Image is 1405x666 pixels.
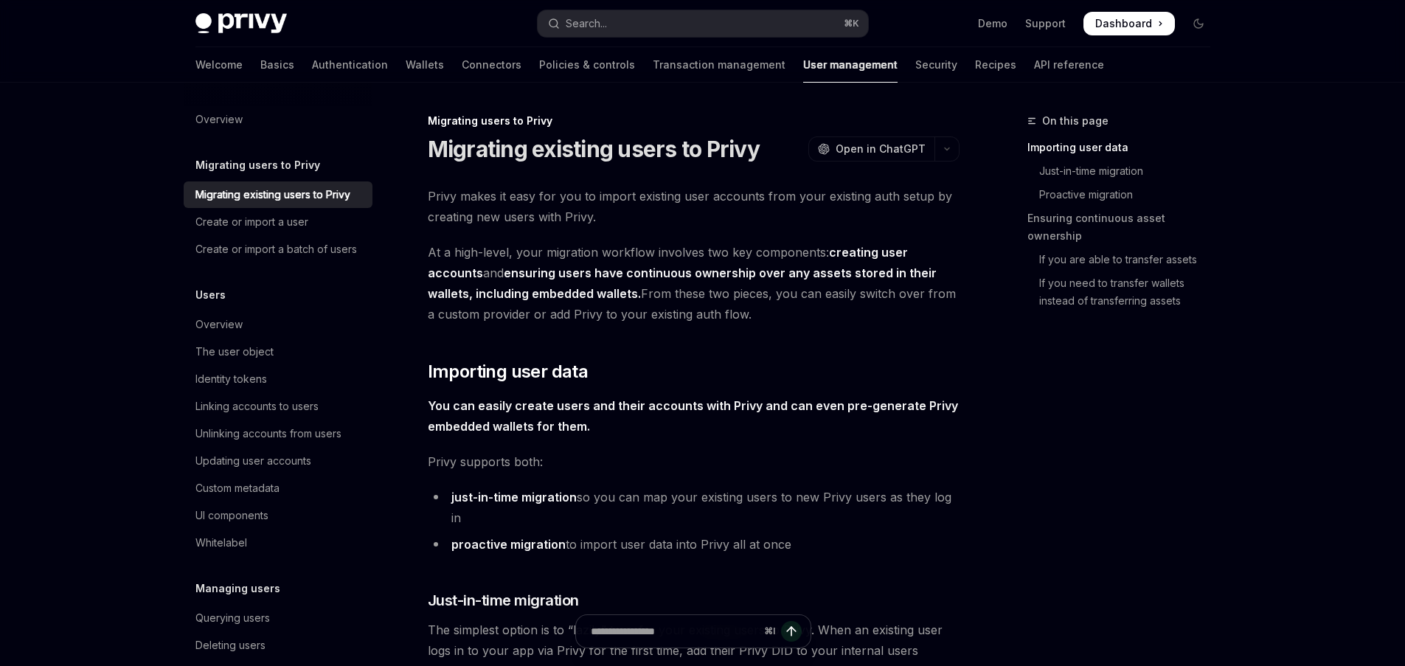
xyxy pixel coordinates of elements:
div: Linking accounts to users [195,398,319,415]
a: Recipes [975,47,1016,83]
div: Search... [566,15,607,32]
a: Create or import a batch of users [184,236,372,263]
a: Overview [184,311,372,338]
a: Policies & controls [539,47,635,83]
span: Just-in-time migration [428,590,579,611]
span: Dashboard [1095,16,1152,31]
div: Identity tokens [195,370,267,388]
img: dark logo [195,13,287,34]
a: Proactive migration [1027,183,1222,207]
a: Create or import a user [184,209,372,235]
a: User management [803,47,898,83]
div: Querying users [195,609,270,627]
a: Unlinking accounts from users [184,420,372,447]
strong: ensuring users have continuous ownership over any assets stored in their wallets, including embed... [428,266,937,301]
li: so you can map your existing users to new Privy users as they log in [428,487,960,528]
div: The user object [195,343,274,361]
h1: Migrating existing users to Privy [428,136,760,162]
div: Updating user accounts [195,452,311,470]
a: Updating user accounts [184,448,372,474]
span: Importing user data [428,360,589,384]
span: Privy makes it easy for you to import existing user accounts from your existing auth setup by cre... [428,186,960,227]
div: Whitelabel [195,534,247,552]
a: proactive migration [451,537,566,552]
a: API reference [1034,47,1104,83]
a: Demo [978,16,1007,31]
button: Open search [538,10,868,37]
a: Basics [260,47,294,83]
div: Migrating users to Privy [428,114,960,128]
a: Support [1025,16,1066,31]
button: Toggle dark mode [1187,12,1210,35]
a: Dashboard [1083,12,1175,35]
span: ⌘ K [844,18,859,30]
div: UI components [195,507,268,524]
a: Whitelabel [184,530,372,556]
span: On this page [1042,112,1109,130]
div: Create or import a user [195,213,308,231]
div: Unlinking accounts from users [195,425,341,443]
div: Create or import a batch of users [195,240,357,258]
a: If you are able to transfer assets [1027,248,1222,271]
a: Ensuring continuous asset ownership [1027,207,1222,248]
a: Custom metadata [184,475,372,502]
a: Wallets [406,47,444,83]
div: Deleting users [195,636,266,654]
a: Identity tokens [184,366,372,392]
h5: Users [195,286,226,304]
a: Overview [184,106,372,133]
a: UI components [184,502,372,529]
a: Connectors [462,47,521,83]
div: Custom metadata [195,479,280,497]
div: Migrating existing users to Privy [195,186,350,204]
strong: You can easily create users and their accounts with Privy and can even pre-generate Privy embedde... [428,398,958,434]
button: Send message [781,621,802,642]
h5: Migrating users to Privy [195,156,320,174]
span: Privy supports both: [428,451,960,472]
span: At a high-level, your migration workflow involves two key components: and From these two pieces, ... [428,242,960,325]
a: Welcome [195,47,243,83]
a: Security [915,47,957,83]
h5: Managing users [195,580,280,597]
a: Just-in-time migration [1027,159,1222,183]
a: Deleting users [184,632,372,659]
li: to import user data into Privy all at once [428,534,960,555]
a: Linking accounts to users [184,393,372,420]
span: Open in ChatGPT [836,142,926,156]
div: Overview [195,316,243,333]
a: Querying users [184,605,372,631]
a: Authentication [312,47,388,83]
a: Transaction management [653,47,785,83]
a: The user object [184,339,372,365]
a: If you need to transfer wallets instead of transferring assets [1027,271,1222,313]
button: Open in ChatGPT [808,136,934,162]
input: Ask a question... [591,615,758,648]
a: Migrating existing users to Privy [184,181,372,208]
div: Overview [195,111,243,128]
a: just-in-time migration [451,490,577,505]
a: Importing user data [1027,136,1222,159]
